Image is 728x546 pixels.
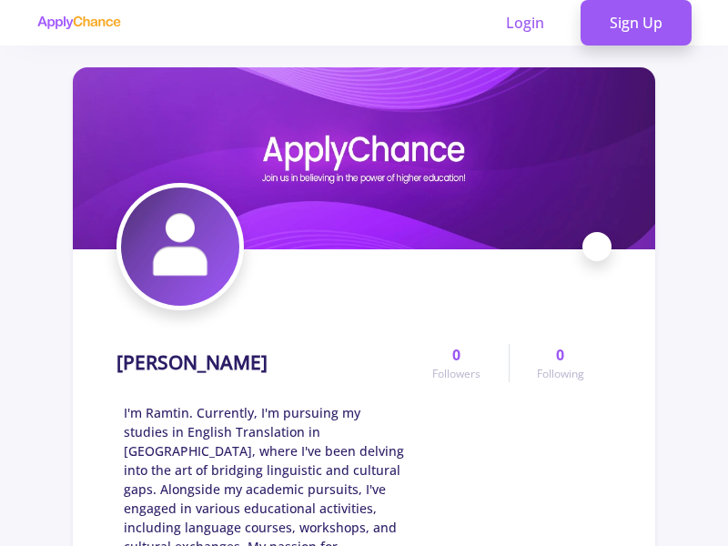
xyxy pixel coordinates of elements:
a: 0Following [509,344,612,382]
span: 0 [556,344,564,366]
span: 0 [452,344,460,366]
span: Following [537,366,584,382]
img: applychance logo text only [36,15,121,30]
img: Ramtin Salehi Javid avatar [121,187,239,306]
h1: [PERSON_NAME] [116,351,268,374]
img: Ramtin Salehi Javid cover image [73,67,655,249]
span: Followers [432,366,480,382]
a: 0Followers [405,344,508,382]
